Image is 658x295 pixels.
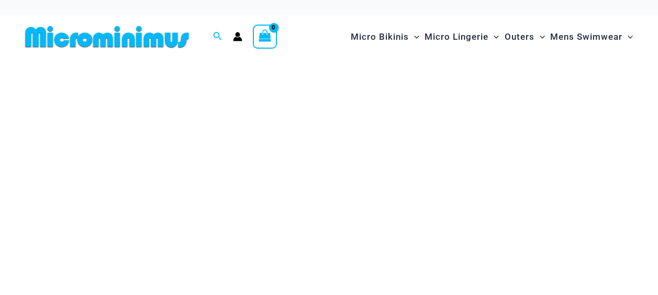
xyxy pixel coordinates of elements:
[233,32,242,41] a: Account icon link
[425,24,488,50] span: Micro Lingerie
[534,24,545,50] span: Menu Toggle
[502,21,548,53] a: OutersMenu ToggleMenu Toggle
[550,24,622,50] span: Mens Swimwear
[505,24,534,50] span: Outers
[253,25,277,49] a: View Shopping Cart, empty
[351,24,409,50] span: Micro Bikinis
[347,19,637,54] nav: Site Navigation
[622,24,633,50] span: Menu Toggle
[548,21,635,53] a: Mens SwimwearMenu ToggleMenu Toggle
[409,24,419,50] span: Menu Toggle
[348,21,422,53] a: Micro BikinisMenu ToggleMenu Toggle
[21,25,193,49] img: MM SHOP LOGO FLAT
[488,24,499,50] span: Menu Toggle
[422,21,501,53] a: Micro LingerieMenu ToggleMenu Toggle
[213,30,222,43] a: Search icon link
